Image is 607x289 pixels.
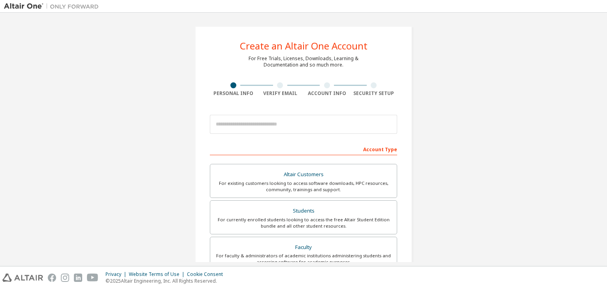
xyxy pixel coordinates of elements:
div: Cookie Consent [187,271,228,278]
div: Students [215,205,392,217]
div: Security Setup [351,90,398,97]
div: Website Terms of Use [129,271,187,278]
div: For existing customers looking to access software downloads, HPC resources, community, trainings ... [215,180,392,193]
div: For Free Trials, Licenses, Downloads, Learning & Documentation and so much more. [249,55,358,68]
div: Personal Info [210,90,257,97]
img: linkedin.svg [74,274,82,282]
div: For faculty & administrators of academic institutions administering students and accessing softwa... [215,253,392,265]
div: Verify Email [257,90,304,97]
div: Create an Altair One Account [240,41,368,51]
div: Privacy [106,271,129,278]
div: Altair Customers [215,169,392,180]
img: Altair One [4,2,103,10]
img: youtube.svg [87,274,98,282]
div: For currently enrolled students looking to access the free Altair Student Edition bundle and all ... [215,217,392,229]
img: facebook.svg [48,274,56,282]
div: Account Info [303,90,351,97]
div: Faculty [215,242,392,253]
p: © 2025 Altair Engineering, Inc. All Rights Reserved. [106,278,228,284]
img: instagram.svg [61,274,69,282]
img: altair_logo.svg [2,274,43,282]
div: Account Type [210,143,397,155]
